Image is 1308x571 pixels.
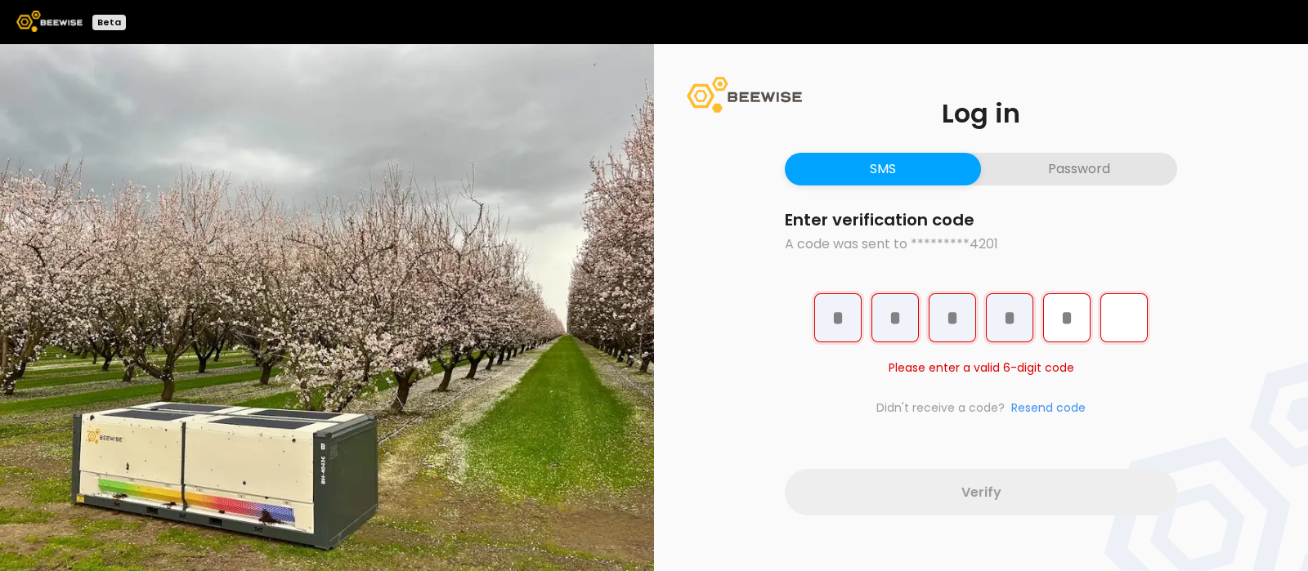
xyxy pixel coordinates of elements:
[785,100,1177,127] h1: Log in
[1043,293,1091,342] input: Digit 5 of 6
[785,212,1177,228] h2: Enter verification code
[1100,293,1148,342] input: Digit 6 of 6
[981,153,1177,185] button: Password
[929,293,976,342] input: Digit 3 of 6
[785,153,981,185] button: SMS
[814,293,862,342] input: Digit 1 of 6
[92,15,126,30] div: Beta
[986,293,1033,342] input: Digit 4 of 6
[16,11,83,32] img: Beewise logo
[785,362,1177,373] div: Please enter a valid 6-digit code
[871,293,919,342] input: Digit 2 of 6
[785,469,1177,515] button: Verify
[876,399,1086,416] span: Didn't receive a code?
[1011,399,1086,417] button: Resend code
[961,482,1001,502] span: Verify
